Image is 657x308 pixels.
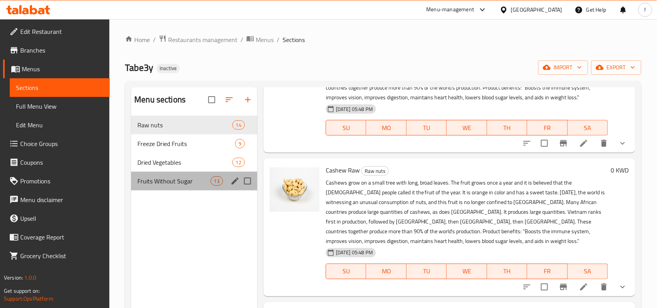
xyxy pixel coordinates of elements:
[3,60,110,78] a: Menus
[20,176,104,186] span: Promotions
[10,116,110,134] a: Edit Menu
[369,266,403,277] span: MO
[618,139,627,148] svg: Show Choices
[20,27,104,36] span: Edit Restaurant
[361,166,389,176] div: Raw nuts
[3,172,110,190] a: Promotions
[20,214,104,223] span: Upsell
[232,120,245,130] div: items
[427,5,474,14] div: Menu-management
[545,63,582,72] span: import
[447,120,487,136] button: WE
[329,122,363,134] span: SU
[10,97,110,116] a: Full Menu View
[579,282,588,292] a: Edit menu item
[527,120,567,136] button: FR
[204,92,220,108] span: Select all sections
[233,159,244,166] span: 12
[3,134,110,153] a: Choice Groups
[4,286,40,296] span: Get support on:
[611,165,629,176] h6: 0 KWD
[450,122,484,134] span: WE
[447,264,487,279] button: WE
[20,139,104,148] span: Choice Groups
[518,278,536,296] button: sort-choices
[20,195,104,204] span: Menu disclaimer
[407,264,447,279] button: TU
[24,273,36,283] span: 1.0.0
[168,35,237,44] span: Restaurants management
[20,251,104,260] span: Grocery Checklist
[131,113,257,194] nav: Menu sections
[366,120,406,136] button: MO
[407,120,447,136] button: TU
[137,176,210,186] span: Fruits Without Sugar
[241,35,243,44] li: /
[3,41,110,60] a: Branches
[156,64,180,73] div: Inactive
[326,164,360,176] span: Cashew Raw
[211,176,223,186] div: items
[3,246,110,265] a: Grocery Checklist
[595,278,613,296] button: delete
[3,228,110,246] a: Coverage Report
[153,35,156,44] li: /
[270,165,320,215] img: Cashew Raw
[597,63,635,72] span: export
[137,139,235,148] div: Freeze Dried Fruits
[137,120,232,130] span: Raw nuts
[531,266,564,277] span: FR
[22,64,104,74] span: Menus
[16,120,104,130] span: Edit Menu
[536,135,553,151] span: Select to update
[326,178,608,246] p: Cashews grow on a small tree with long, broad leaves. The fruit grows once a year and it is belie...
[518,134,536,153] button: sort-choices
[571,122,605,134] span: SA
[554,134,573,153] button: Branch-specific-item
[20,232,104,242] span: Coverage Report
[4,273,23,283] span: Version:
[3,190,110,209] a: Menu disclaimer
[283,35,305,44] span: Sections
[4,294,53,304] a: Support.OpsPlatform
[527,264,567,279] button: FR
[644,5,646,14] span: f
[579,139,588,148] a: Edit menu item
[235,139,245,148] div: items
[487,264,527,279] button: TH
[125,35,641,45] nav: breadcrumb
[410,122,444,134] span: TU
[490,266,524,277] span: TH
[571,266,605,277] span: SA
[326,264,366,279] button: SU
[10,78,110,97] a: Sections
[239,90,257,109] button: Add section
[137,158,232,167] span: Dried Vegetables
[568,120,608,136] button: SA
[410,266,444,277] span: TU
[211,178,223,185] span: 13
[134,94,186,106] h2: Menu sections
[16,83,104,92] span: Sections
[131,116,257,134] div: Raw nuts14
[125,35,150,44] a: Home
[159,35,237,45] a: Restaurants management
[618,282,627,292] svg: Show Choices
[538,60,588,75] button: import
[235,140,244,148] span: 9
[3,153,110,172] a: Coupons
[156,65,180,72] span: Inactive
[220,90,239,109] span: Sort sections
[362,167,388,176] span: Raw nuts
[326,120,366,136] button: SU
[554,278,573,296] button: Branch-specific-item
[591,60,641,75] button: export
[229,175,241,187] button: edit
[595,134,613,153] button: delete
[233,121,244,129] span: 14
[536,279,553,295] span: Select to update
[3,22,110,41] a: Edit Restaurant
[277,35,279,44] li: /
[511,5,562,14] div: [GEOGRAPHIC_DATA]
